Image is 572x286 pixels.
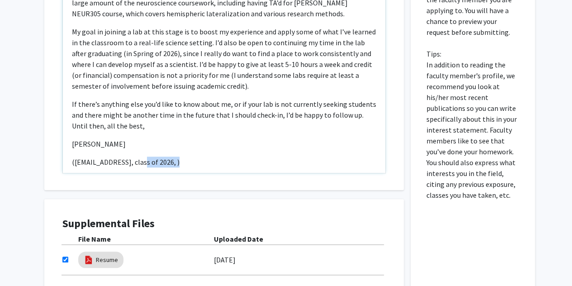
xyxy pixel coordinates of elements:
p: [PERSON_NAME] [72,138,376,149]
img: pdf_icon.png [84,255,94,265]
iframe: Chat [7,245,38,279]
b: File Name [78,234,111,243]
p: My goal in joining a lab at this stage is to boost my experience and apply some of what I’ve lear... [72,26,376,91]
p: ([EMAIL_ADDRESS], class of 2026, ) [72,157,376,167]
p: If there’s anything else you’d like to know about me, or if your lab is not currently seeking stu... [72,99,376,131]
a: Resume [96,255,118,265]
h4: Supplemental Files [62,217,386,230]
label: [DATE] [214,252,236,267]
b: Uploaded Date [214,234,263,243]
